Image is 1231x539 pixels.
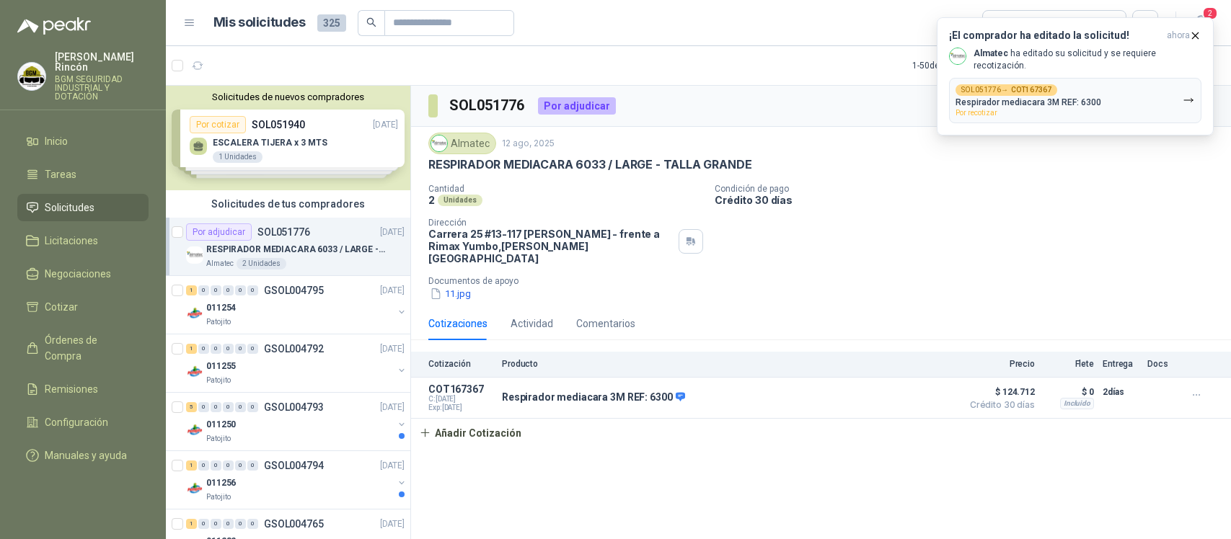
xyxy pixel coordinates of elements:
[431,135,447,151] img: Company Logo
[186,460,197,471] div: 1
[1044,383,1094,401] p: $ 0
[45,299,78,315] span: Cotizar
[247,285,258,295] div: 0
[223,519,234,529] div: 0
[502,359,954,369] p: Producto
[264,460,324,471] p: GSOL004794
[380,459,405,473] p: [DATE]
[502,137,555,151] p: 12 ago, 2025
[257,227,310,237] p: SOL051776
[264,285,324,295] p: GSOL004795
[17,326,149,370] a: Órdenes de Compra
[186,480,203,497] img: Company Logo
[206,243,386,257] p: RESPIRADOR MEDIACARA 6033 / LARGE - TALLA GRANDE
[186,398,407,445] a: 5 0 0 0 0 0 GSOL004793[DATE] Company Logo011250Patojito
[211,519,221,529] div: 0
[17,161,149,188] a: Tareas
[186,457,407,503] a: 1 0 0 0 0 0 GSOL004794[DATE] Company Logo011256Patojito
[974,48,1008,58] b: Almatec
[237,258,286,269] div: 2 Unidades
[198,519,209,529] div: 0
[198,402,209,412] div: 0
[213,12,306,33] h1: Mis solicitudes
[1103,383,1139,401] p: 2 días
[380,401,405,414] p: [DATE]
[428,286,472,301] button: 11.jpg
[438,195,482,206] div: Unidades
[17,194,149,221] a: Solicitudes
[974,48,1201,72] p: ha editado su solicitud y se requiere recotización.
[380,284,405,298] p: [DATE]
[198,285,209,295] div: 0
[45,266,111,282] span: Negociaciones
[428,359,493,369] p: Cotización
[956,109,997,117] span: Por recotizar
[715,184,1225,194] p: Condición de pago
[45,233,98,249] span: Licitaciones
[380,226,405,239] p: [DATE]
[186,363,203,380] img: Company Logo
[380,342,405,356] p: [DATE]
[206,491,231,503] p: Patojito
[511,316,553,331] div: Actividad
[956,84,1057,96] div: SOL051776 →
[206,258,234,269] p: Almatec
[186,344,197,354] div: 1
[223,285,234,295] div: 0
[502,391,685,404] p: Respirador mediacara 3M REF: 6300
[912,54,1001,77] div: 1 - 50 de 197
[366,17,376,27] span: search
[55,75,149,101] p: BGM SEGURIDAD INDUSTRIAL Y DOTACIÓN
[949,78,1201,123] button: SOL051776→COT167367Respirador mediacara 3M REF: 6300Por recotizar
[186,223,252,241] div: Por adjudicar
[1167,30,1190,42] span: ahora
[317,14,346,32] span: 325
[186,402,197,412] div: 5
[264,402,324,412] p: GSOL004793
[1202,6,1218,20] span: 2
[45,381,98,397] span: Remisiones
[17,260,149,288] a: Negociaciones
[428,133,496,154] div: Almatec
[186,340,407,386] a: 1 0 0 0 0 0 GSOL004792[DATE] Company Logo011255Patojito
[17,128,149,155] a: Inicio
[235,460,246,471] div: 0
[45,200,94,215] span: Solicitudes
[235,344,246,354] div: 0
[956,97,1101,107] p: Respirador mediacara 3M REF: 6300
[538,97,616,115] div: Por adjudicar
[235,519,246,529] div: 0
[247,519,258,529] div: 0
[247,402,258,412] div: 0
[223,402,234,412] div: 0
[198,344,209,354] div: 0
[186,422,203,439] img: Company Logo
[428,228,673,264] p: Carrera 25 #13-117 [PERSON_NAME] - frente a Rimax Yumbo , [PERSON_NAME][GEOGRAPHIC_DATA]
[223,460,234,471] div: 0
[1060,398,1094,409] div: Incluido
[186,246,203,264] img: Company Logo
[963,359,1035,369] p: Precio
[428,316,487,331] div: Cotizaciones
[264,344,324,354] p: GSOL004792
[428,404,493,412] span: Exp: [DATE]
[428,276,1225,286] p: Documentos de apoyo
[715,194,1225,206] p: Crédito 30 días
[17,375,149,403] a: Remisiones
[186,519,197,529] div: 1
[235,285,246,295] div: 0
[428,218,673,228] p: Dirección
[45,166,76,182] span: Tareas
[198,460,209,471] div: 0
[206,418,236,432] p: 011250
[17,227,149,254] a: Licitaciones
[449,94,526,117] h3: SOL051776
[1011,86,1051,94] b: COT167367
[211,460,221,471] div: 0
[206,476,236,490] p: 011256
[211,344,221,354] div: 0
[1103,359,1139,369] p: Entrega
[17,442,149,469] a: Manuales y ayuda
[186,282,407,328] a: 1 0 0 0 0 0 GSOL004795[DATE] Company Logo011254Patojito
[992,15,1022,31] div: Todas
